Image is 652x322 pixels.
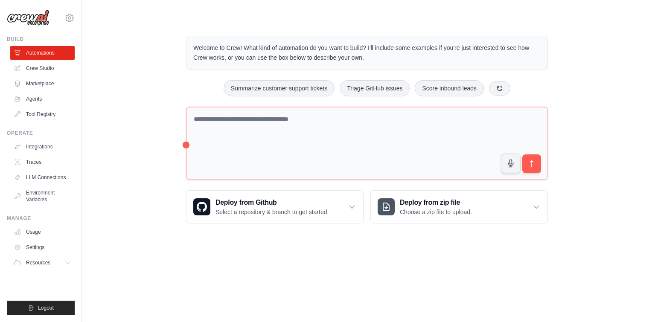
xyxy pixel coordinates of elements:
[7,10,49,26] img: Logo
[10,186,75,206] a: Environment Variables
[215,197,329,208] h3: Deploy from Github
[415,80,484,96] button: Score inbound leads
[7,301,75,315] button: Logout
[193,43,541,63] p: Welcome to Crew! What kind of automation do you want to build? I'll include some examples if you'...
[7,130,75,136] div: Operate
[10,92,75,106] a: Agents
[7,215,75,222] div: Manage
[10,140,75,154] a: Integrations
[38,305,54,311] span: Logout
[215,208,329,216] p: Select a repository & branch to get started.
[10,46,75,60] a: Automations
[10,225,75,239] a: Usage
[10,61,75,75] a: Crew Studio
[10,107,75,121] a: Tool Registry
[400,208,472,216] p: Choose a zip file to upload.
[10,241,75,254] a: Settings
[26,259,50,266] span: Resources
[10,171,75,184] a: LLM Connections
[10,77,75,90] a: Marketplace
[10,256,75,270] button: Resources
[400,197,472,208] h3: Deploy from zip file
[224,80,335,96] button: Summarize customer support tickets
[7,36,75,43] div: Build
[10,155,75,169] a: Traces
[340,80,410,96] button: Triage GitHub issues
